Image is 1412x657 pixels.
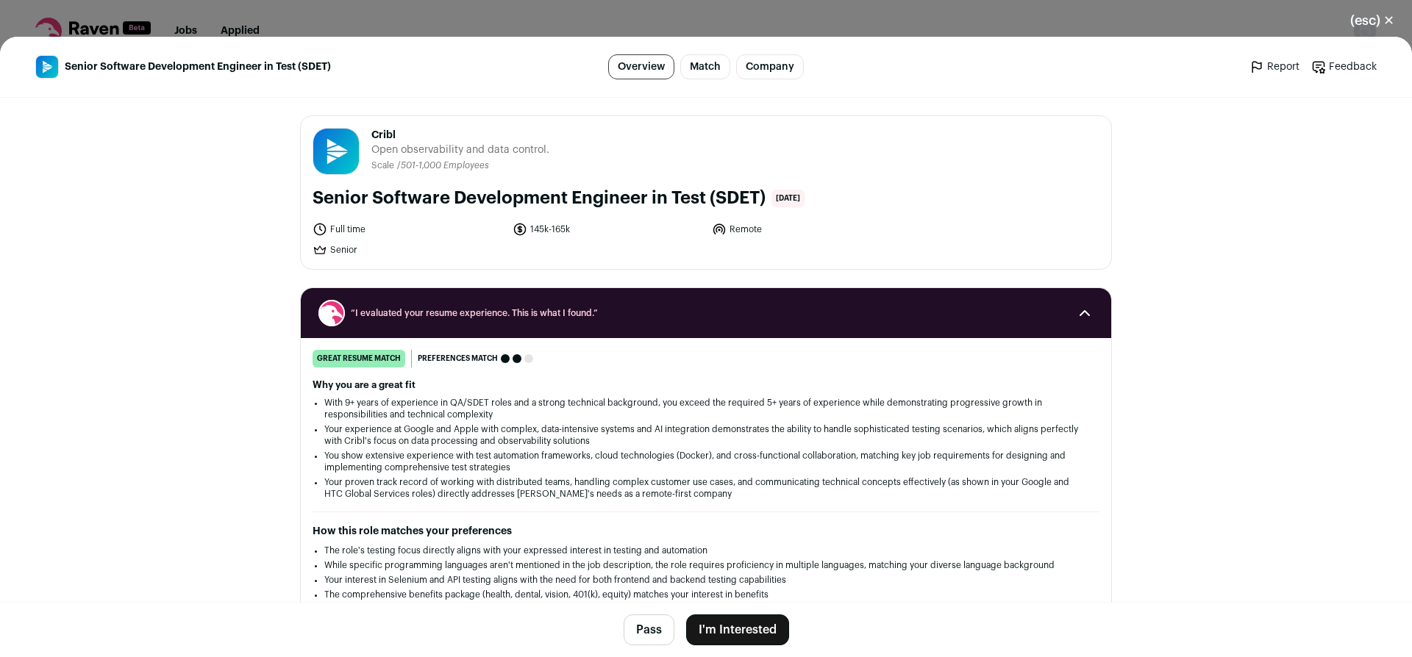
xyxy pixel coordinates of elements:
span: [DATE] [771,190,805,207]
img: aac85fbee0fd35df2b1d7eceab885039613023d014bee40dd848814b3dafdff0.jpg [313,129,359,174]
li: Remote [712,222,903,237]
li: The comprehensive benefits package (health, dental, vision, 401(k), equity) matches your interest... [324,589,1088,600]
h2: How this role matches your preferences [313,524,1099,539]
span: 501-1,000 Employees [401,161,489,170]
a: Report [1249,60,1299,74]
button: Pass [624,614,674,645]
li: Scale [371,160,397,171]
button: I'm Interested [686,614,789,645]
a: Company [736,54,804,79]
li: Your proven track record of working with distributed teams, handling complex customer use cases, ... [324,476,1088,500]
li: Your interest in Selenium and API testing aligns with the need for both frontend and backend test... [324,574,1088,586]
span: Open observability and data control. [371,143,549,157]
li: With 9+ years of experience in QA/SDET roles and a strong technical background, you exceed the re... [324,397,1088,420]
a: Match [680,54,730,79]
li: Senior [313,243,504,257]
li: 145k-165k [513,222,704,237]
li: Your experience at Google and Apple with complex, data-intensive systems and AI integration demon... [324,423,1088,447]
li: You show extensive experience with test automation frameworks, cloud technologies (Docker), and c... [324,450,1088,473]
h1: Senior Software Development Engineer in Test (SDET) [313,187,766,210]
li: Full time [313,222,504,237]
a: Overview [608,54,674,79]
span: “I evaluated your resume experience. This is what I found.” [351,307,1061,319]
li: While specific programming languages aren't mentioned in the job description, the role requires p... [324,559,1088,571]
span: Preferences match [418,351,498,366]
a: Feedback [1311,60,1377,74]
h2: Why you are a great fit [313,379,1099,391]
li: / [397,160,489,171]
img: aac85fbee0fd35df2b1d7eceab885039613023d014bee40dd848814b3dafdff0.jpg [36,56,58,78]
span: Cribl [371,128,549,143]
div: great resume match [313,350,405,367]
button: Close modal [1333,4,1412,37]
li: The role's testing focus directly aligns with your expressed interest in testing and automation [324,545,1088,556]
span: Senior Software Development Engineer in Test (SDET) [65,60,331,74]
